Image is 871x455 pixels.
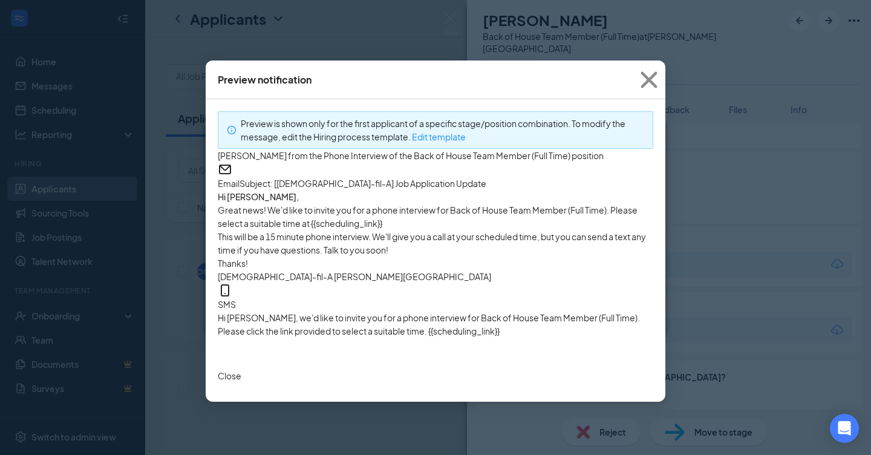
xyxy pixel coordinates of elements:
[218,270,653,283] p: [DEMOGRAPHIC_DATA]-fil-A [PERSON_NAME][GEOGRAPHIC_DATA]
[218,257,653,270] p: Thanks!
[412,131,466,142] a: Edit template
[240,178,486,189] span: Subject: [[DEMOGRAPHIC_DATA]-fil-A] Job Application Update
[218,283,232,298] svg: MobileSms
[633,64,665,96] svg: Cross
[218,203,653,230] p: Great news! We'd like to invite you for a phone interview for Back of House Team Member (Full Tim...
[218,73,312,87] div: Preview notification
[218,150,604,161] span: [PERSON_NAME] from the Phone Interview of the Back of House Team Member (Full Time) position
[218,162,653,189] span: Email
[227,126,236,134] span: info-circle
[218,369,241,382] button: Close
[218,283,653,310] span: SMS
[218,311,653,338] div: Hi [PERSON_NAME], we'd like to invite you for a phone interview for Back of House Team Member (Fu...
[218,162,232,177] svg: Email
[218,230,653,257] p: This will be a 15 minute phone interview. We'll give you a call at your scheduled time, but you c...
[830,414,859,443] div: Open Intercom Messenger
[241,118,625,142] span: Preview is shown only for the first applicant of a specific stage/position combination. To modify...
[633,61,665,99] button: Close
[218,190,653,203] h4: Hi [PERSON_NAME],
